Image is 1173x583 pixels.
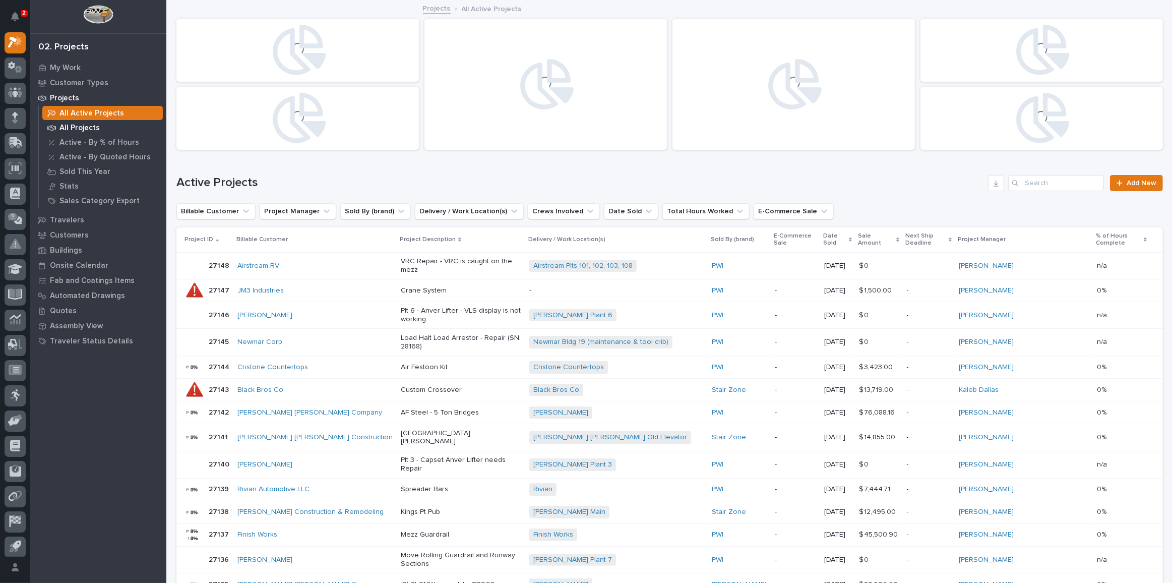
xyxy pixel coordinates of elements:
[824,556,851,564] p: [DATE]
[401,485,521,494] p: Spreader Bars
[209,284,231,295] p: 27147
[176,546,1163,573] tr: 2713627136 [PERSON_NAME] Move Rolling Guardrail and Runway Sections[PERSON_NAME] Plant 7 PWI -[DA...
[775,508,816,516] p: -
[824,386,851,394] p: [DATE]
[401,257,521,274] p: VRC Repair - VRC is caught on the mezz
[712,386,746,394] a: Stair Zone
[1127,180,1156,187] span: Add New
[401,286,521,295] p: Crane System
[50,291,125,301] p: Automated Drawings
[712,338,723,346] a: PWI
[775,262,816,270] p: -
[83,5,113,24] img: Workspace Logo
[528,234,605,245] p: Delivery / Work Location(s)
[859,506,898,516] p: $ 12,495.00
[859,406,897,417] p: $ 76,088.16
[533,311,612,320] a: [PERSON_NAME] Plant 6
[907,531,951,539] p: -
[30,303,166,318] a: Quotes
[712,409,723,417] a: PWI
[712,485,723,494] a: PWI
[533,433,687,442] a: [PERSON_NAME] [PERSON_NAME] Old Elevator
[50,94,79,103] p: Projects
[5,6,26,27] button: Notifications
[824,433,851,442] p: [DATE]
[1097,284,1108,295] p: 0%
[712,556,723,564] a: PWI
[775,460,816,469] p: -
[712,508,746,516] a: Stair Zone
[775,433,816,442] p: -
[30,258,166,273] a: Onsite Calendar
[1097,554,1109,564] p: n/a
[401,456,521,473] p: Plt 3 - Capset Anver Lifter needs Repair
[176,379,1163,401] tr: 2714327143 Black Bros Co Custom CrossoverBlack Bros Co Stair Zone -[DATE]$ 13,719.00$ 13,719.00 -...
[50,337,133,346] p: Traveler Status Details
[39,135,166,149] a: Active - By % of Hours
[775,386,816,394] p: -
[907,485,951,494] p: -
[50,322,103,331] p: Assembly View
[209,260,231,270] p: 27148
[400,234,456,245] p: Project Description
[712,286,723,295] a: PWI
[824,460,851,469] p: [DATE]
[858,230,894,249] p: Sale Amount
[39,121,166,135] a: All Projects
[859,309,871,320] p: $ 0
[959,508,1014,516] a: [PERSON_NAME]
[237,363,308,372] a: Cristone Countertops
[1097,458,1109,469] p: n/a
[209,506,231,516] p: 27138
[59,182,79,191] p: Stats
[959,363,1014,372] a: [PERSON_NAME]
[662,203,750,219] button: Total Hours Worked
[824,262,851,270] p: [DATE]
[907,409,951,417] p: -
[176,401,1163,424] tr: 2714227142 [PERSON_NAME] [PERSON_NAME] Company AF Steel - 5 Ton Bridges[PERSON_NAME] PWI -[DATE]$...
[401,307,521,324] p: Plt 6 - Anver Lifter - VLS display is not working
[907,311,951,320] p: -
[774,230,817,249] p: E-Commerce Sale
[712,311,723,320] a: PWI
[237,508,384,516] a: [PERSON_NAME] Construction & Remodeling
[907,433,951,442] p: -
[50,276,135,285] p: Fab and Coatings Items
[237,531,277,539] a: Finish Works
[237,286,284,295] a: JM3 Industries
[907,262,951,270] p: -
[59,167,110,177] p: Sold This Year
[30,243,166,258] a: Buildings
[775,556,816,564] p: -
[775,363,816,372] p: -
[959,485,1014,494] a: [PERSON_NAME]
[30,227,166,243] a: Customers
[415,203,524,219] button: Delivery / Work Location(s)
[22,10,26,17] p: 2
[1097,361,1108,372] p: 0%
[237,262,279,270] a: Airstream RV
[30,318,166,333] a: Assembly View
[859,361,895,372] p: $ 3,423.00
[906,230,946,249] p: Next Ship Deadline
[959,338,1014,346] a: [PERSON_NAME]
[604,203,658,219] button: Date Sold
[1097,336,1109,346] p: n/a
[176,279,1163,302] tr: 2714727147 JM3 Industries Crane System-PWI -[DATE]$ 1,500.00$ 1,500.00 -[PERSON_NAME] 0%0%
[824,409,851,417] p: [DATE]
[50,307,77,316] p: Quotes
[824,508,851,516] p: [DATE]
[59,153,151,162] p: Active - By Quoted Hours
[907,386,951,394] p: -
[712,531,723,539] a: PWI
[712,262,723,270] a: PWI
[1097,483,1108,494] p: 0%
[176,329,1163,356] tr: 2714527145 Newmar Corp Load Halt Load Arrestor - Repair (SN: 28168)Newmar Bldg 19 (maintenance & ...
[401,363,521,372] p: Air Festoon Kit
[340,203,411,219] button: Sold By (brand)
[1008,175,1104,191] input: Search
[176,252,1163,279] tr: 2714827148 Airstream RV VRC Repair - VRC is caught on the mezzAirstream Plts 101, 102, 103, 108 P...
[176,523,1163,546] tr: 2713727137 Finish Works Mezz GuardrailFinish Works PWI -[DATE]$ 45,500.90$ 45,500.90 -[PERSON_NAM...
[39,150,166,164] a: Active - By Quoted Hours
